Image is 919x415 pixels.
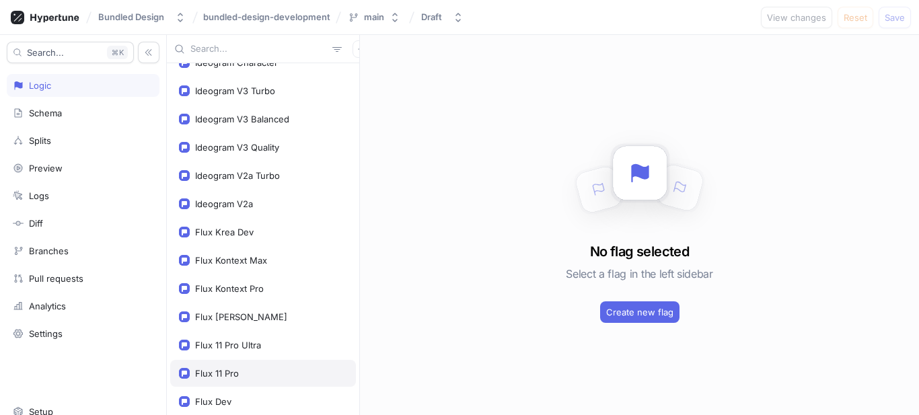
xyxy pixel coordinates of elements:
[195,170,280,181] div: Ideogram V2a Turbo
[600,301,679,323] button: Create new flag
[195,283,264,294] div: Flux Kontext Pro
[29,328,63,339] div: Settings
[885,13,905,22] span: Save
[195,227,254,237] div: Flux Krea Dev
[195,368,239,379] div: Flux 11 Pro
[364,11,384,23] div: main
[767,13,826,22] span: View changes
[195,198,253,209] div: Ideogram V2a
[342,6,406,28] button: main
[29,273,83,284] div: Pull requests
[7,42,134,63] button: Search...K
[761,7,832,28] button: View changes
[29,108,62,118] div: Schema
[107,46,128,59] div: K
[421,11,442,23] div: Draft
[195,114,289,124] div: Ideogram V3 Balanced
[29,163,63,174] div: Preview
[590,241,689,262] h3: No flag selected
[29,218,43,229] div: Diff
[195,85,275,96] div: Ideogram V3 Turbo
[98,11,164,23] div: Bundled Design
[29,301,66,311] div: Analytics
[844,13,867,22] span: Reset
[879,7,911,28] button: Save
[416,6,469,28] button: Draft
[838,7,873,28] button: Reset
[29,190,49,201] div: Logs
[203,12,330,22] span: bundled-design-development
[195,255,267,266] div: Flux Kontext Max
[566,262,712,286] h5: Select a flag in the left sidebar
[29,246,69,256] div: Branches
[27,48,64,56] span: Search...
[195,340,261,350] div: Flux 11 Pro Ultra
[195,142,279,153] div: Ideogram V3 Quality
[195,396,231,407] div: Flux Dev
[190,42,327,56] input: Search...
[29,80,51,91] div: Logic
[195,311,287,322] div: Flux [PERSON_NAME]
[29,135,51,146] div: Splits
[93,6,191,28] button: Bundled Design
[606,308,673,316] span: Create new flag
